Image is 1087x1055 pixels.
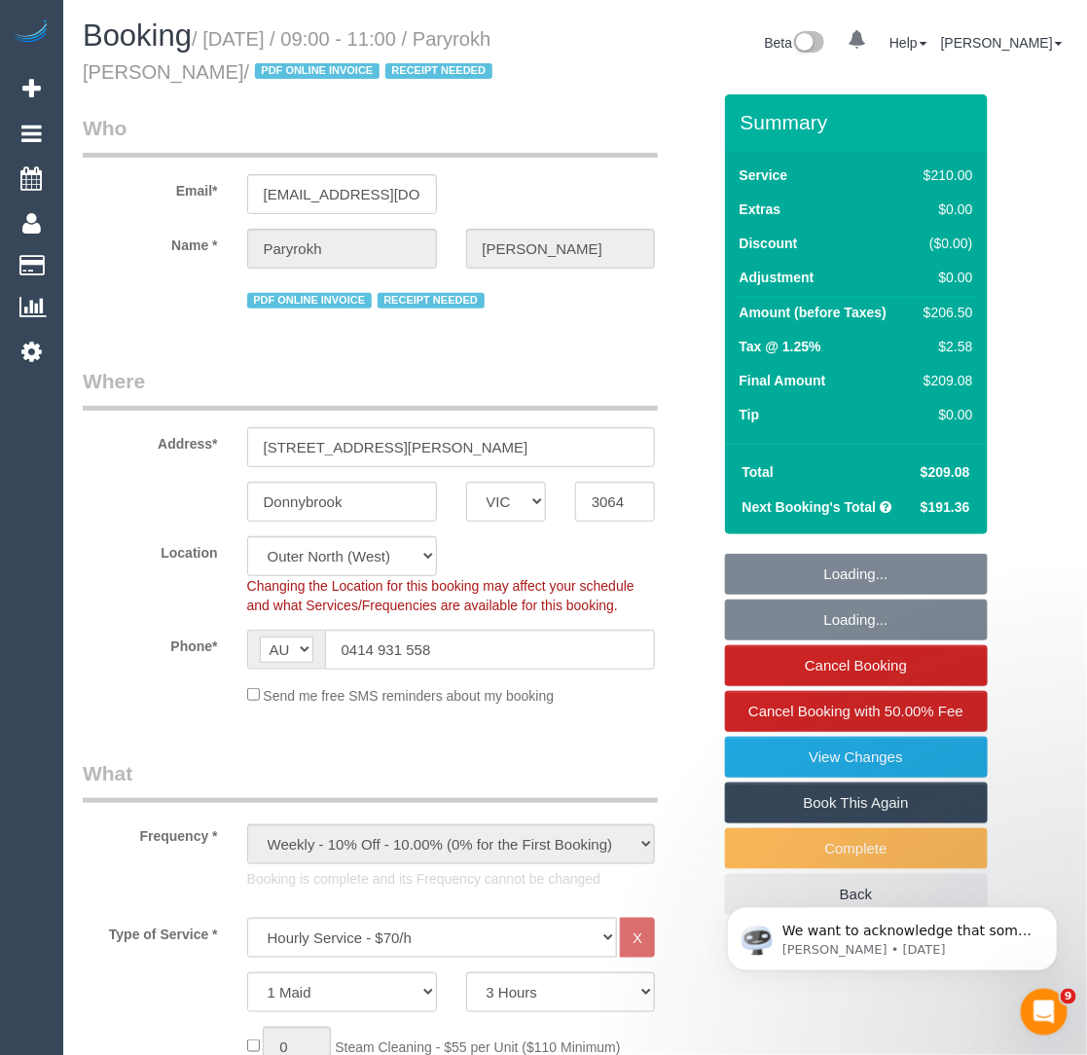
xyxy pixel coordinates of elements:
div: $0.00 [916,268,972,287]
span: Send me free SMS reminders about my booking [263,688,554,704]
label: Tip [740,405,760,424]
p: Booking is complete and its Frequency cannot be changed [247,869,656,889]
div: $210.00 [916,165,972,185]
div: $0.00 [916,405,972,424]
input: Post Code* [575,482,655,522]
iframe: Intercom notifications message [698,866,1087,1002]
a: Help [889,35,927,51]
span: Booking [83,18,192,53]
span: RECEIPT NEEDED [378,293,485,309]
label: Tax @ 1.25% [740,337,821,356]
label: Email* [68,174,233,200]
a: Cancel Booking with 50.00% Fee [725,691,988,732]
label: Extras [740,200,781,219]
span: We want to acknowledge that some users may be experiencing lag or slower performance in our softw... [85,56,335,323]
a: View Changes [725,737,988,778]
label: Service [740,165,788,185]
a: Book This Again [725,782,988,823]
label: Phone* [68,630,233,656]
div: $206.50 [916,303,972,322]
input: First Name* [247,229,437,269]
span: PDF ONLINE INVOICE [247,293,372,309]
h3: Summary [741,111,978,133]
input: Phone* [325,630,656,670]
label: Frequency * [68,819,233,846]
p: Message from Ellie, sent 1d ago [85,75,336,92]
label: Location [68,536,233,563]
img: New interface [792,31,824,56]
span: RECEIPT NEEDED [385,63,492,79]
input: Last Name* [466,229,656,269]
span: PDF ONLINE INVOICE [255,63,380,79]
input: Email* [247,174,437,214]
legend: What [83,759,658,803]
span: $191.36 [921,499,970,515]
span: / [244,61,498,83]
span: Cancel Booking with 50.00% Fee [748,703,963,719]
small: / [DATE] / 09:00 - 11:00 / Paryrokh [PERSON_NAME] [83,28,498,83]
span: Changing the Location for this booking may affect your schedule and what Services/Frequencies are... [247,578,634,613]
legend: Where [83,367,658,411]
label: Name * [68,229,233,255]
div: $209.08 [916,371,972,390]
img: Automaid Logo [12,19,51,47]
span: Steam Cleaning - $55 per Unit ($110 Minimum) [335,1039,620,1055]
label: Amount (before Taxes) [740,303,887,322]
a: Cancel Booking [725,645,988,686]
iframe: Intercom live chat [1021,989,1068,1036]
label: Address* [68,427,233,454]
label: Type of Service * [68,918,233,944]
strong: Total [743,464,774,480]
div: ($0.00) [916,234,972,253]
label: Discount [740,234,798,253]
a: [PERSON_NAME] [941,35,1063,51]
a: Beta [765,35,825,51]
label: Adjustment [740,268,815,287]
legend: Who [83,114,658,158]
span: $209.08 [921,464,970,480]
label: Final Amount [740,371,826,390]
div: $0.00 [916,200,972,219]
input: Suburb* [247,482,437,522]
div: $2.58 [916,337,972,356]
strong: Next Booking's Total [743,499,877,515]
span: 9 [1061,989,1076,1004]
